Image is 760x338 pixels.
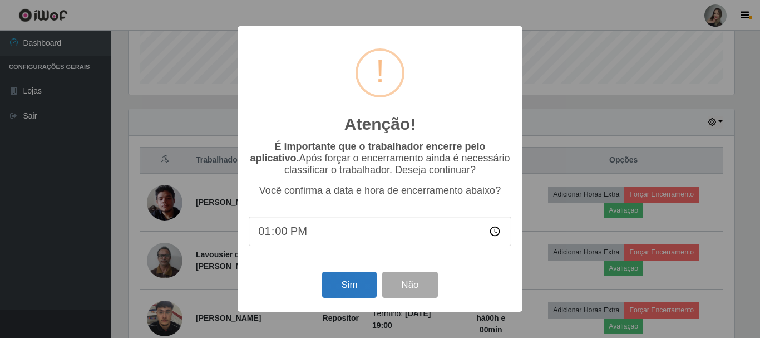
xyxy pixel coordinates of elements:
[250,141,485,164] b: É importante que o trabalhador encerre pelo aplicativo.
[344,114,416,134] h2: Atenção!
[249,185,511,197] p: Você confirma a data e hora de encerramento abaixo?
[382,272,437,298] button: Não
[322,272,376,298] button: Sim
[249,141,511,176] p: Após forçar o encerramento ainda é necessário classificar o trabalhador. Deseja continuar?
